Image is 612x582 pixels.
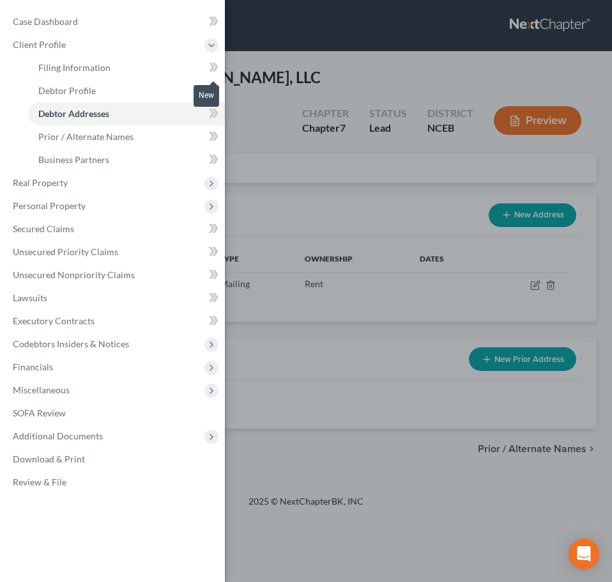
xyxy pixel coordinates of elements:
span: Client Profile [13,39,66,50]
a: Download & Print [3,448,225,471]
a: SOFA Review [3,402,225,425]
a: Review & File [3,471,225,494]
span: Unsecured Nonpriority Claims [13,269,135,280]
a: Secured Claims [3,217,225,240]
a: Unsecured Nonpriority Claims [3,263,225,287]
span: Debtor Profile [38,85,96,96]
span: Real Property [13,177,68,188]
span: Business Partners [38,154,109,165]
a: Lawsuits [3,287,225,310]
div: New [194,85,219,106]
a: Prior / Alternate Names [28,125,225,148]
div: Open Intercom Messenger [569,539,599,569]
span: Secured Claims [13,223,74,234]
span: Codebtors Insiders & Notices [13,338,129,349]
span: SOFA Review [13,407,66,418]
a: Business Partners [28,148,225,171]
span: Lawsuits [13,292,47,303]
span: Prior / Alternate Names [38,131,134,142]
span: Personal Property [13,200,86,211]
a: Debtor Addresses [28,102,225,125]
span: Filing Information [38,62,111,73]
span: Financials [13,361,53,372]
span: Unsecured Priority Claims [13,246,118,257]
a: Filing Information [28,56,225,79]
span: Debtor Addresses [38,108,109,119]
a: Executory Contracts [3,310,225,333]
span: Miscellaneous [13,384,70,395]
span: Additional Documents [13,430,103,441]
span: Download & Print [13,453,85,464]
span: Case Dashboard [13,16,78,27]
span: Review & File [13,476,66,487]
a: Unsecured Priority Claims [3,240,225,263]
span: Executory Contracts [13,315,95,326]
a: Debtor Profile [28,79,225,102]
a: Case Dashboard [3,10,225,33]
